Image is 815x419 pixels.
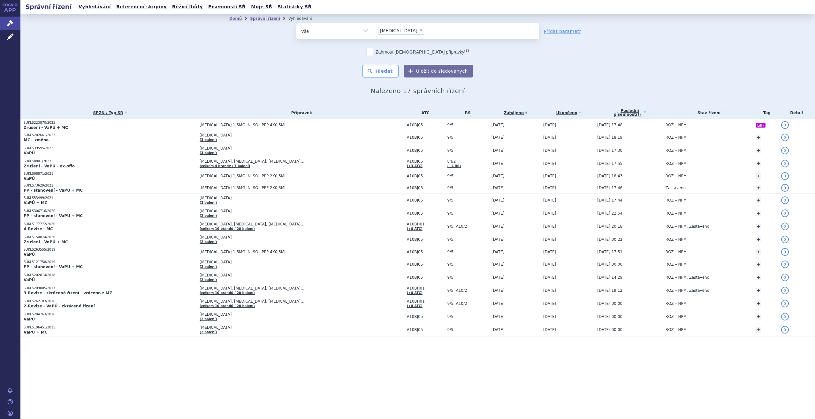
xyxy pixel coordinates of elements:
span: ROZ – NPM [666,174,687,178]
span: [MEDICAL_DATA] [200,133,359,137]
span: [DATE] [543,135,556,140]
span: [DATE] [543,301,556,306]
strong: VaPÚ + MC [24,330,47,334]
span: [DATE] 17:44 [597,198,622,202]
span: [DATE] [543,314,556,319]
a: + [756,173,761,179]
span: [DATE] [543,262,556,267]
strong: VaPÚ [24,252,35,257]
span: [MEDICAL_DATA], [MEDICAL_DATA], [MEDICAL_DATA]… [200,222,359,226]
a: detail [781,172,789,180]
p: SUKLS202661/2023 [24,133,196,137]
span: [DATE] [491,288,505,293]
a: (3 balení) [200,138,217,142]
span: [DATE] [491,275,505,280]
p: SUKLS263555/2019 [24,247,196,252]
a: Referenční skupiny [114,3,169,11]
a: (+3 ATC) [407,164,423,168]
span: [DATE] [543,123,556,127]
span: [DATE] [491,327,505,332]
a: detail [781,326,789,334]
span: [MEDICAL_DATA] [200,209,359,213]
span: ROZ – NPM [666,250,687,254]
span: [DATE] [491,186,505,190]
span: ROZ – NPM, Zastaveno [666,288,709,293]
a: Běžící lhůty [170,3,205,11]
span: 9/5 [447,275,488,280]
strong: Zrušení - VaPÚ + MC [24,125,68,130]
span: 9/5, A10/2 [447,288,488,293]
a: SPZN / Typ SŘ [24,108,196,117]
a: detail [781,209,789,217]
a: (2 balení) [200,330,217,334]
span: [DATE] [543,288,556,293]
a: detail [781,248,789,256]
a: (+8 ATC) [407,291,423,295]
span: [MEDICAL_DATA] [200,312,359,317]
label: Zahrnout [DEMOGRAPHIC_DATA] přípravky [367,49,469,55]
span: [DATE] [491,123,505,127]
a: Vyhledávání [77,3,113,11]
span: ROZ – NPM [666,135,687,140]
span: 9/5 [447,148,488,153]
a: + [756,224,761,229]
span: [DATE] 20:18 [597,224,622,229]
span: 9/5, A10/2 [447,301,488,306]
span: [DATE] [543,161,556,166]
span: A10BH01 [407,286,444,290]
span: ROZ – NPM [666,301,687,306]
span: [DATE] [543,224,556,229]
p: SUKLS121758/2019 [24,260,196,264]
button: Hledat [362,65,399,77]
strong: Zrušení - VaPÚ - ex-offo [24,164,75,168]
a: Statistiky SŘ [276,3,313,11]
a: + [756,275,761,280]
span: A10BJ05 [407,135,444,140]
span: A10BJ05 [407,186,444,190]
span: [DATE] [543,174,556,178]
span: [DATE] [491,301,505,306]
a: (2 balení) [200,278,217,282]
span: [DATE] [491,148,505,153]
span: 9/5, A10/2 [447,224,488,229]
p: SUKLS177772/2020 [24,222,196,226]
strong: VaPÚ [24,317,35,321]
span: Zastaveno [666,186,686,190]
span: A10BJ05 [407,314,444,319]
span: [DATE] [491,262,505,267]
a: (celkem 10 brandů / 20 balení) [200,227,255,231]
span: [DATE] [491,135,505,140]
span: 9/5 [447,262,488,267]
span: [DATE] [491,250,505,254]
span: A10BJ05 [407,327,444,332]
span: A10BJ05 [407,211,444,216]
a: Domů [229,16,242,21]
span: [DATE] [543,186,556,190]
span: [DATE] [543,250,556,254]
a: detail [781,147,789,154]
span: [DATE] 22:54 [597,211,622,216]
span: [MEDICAL_DATA] [380,28,417,33]
a: (+8 ATC) [407,227,423,231]
a: detail [781,196,789,204]
abbr: (?) [636,113,641,117]
strong: MC - změna [24,138,49,142]
p: SUKLS8801/2023 [24,159,196,164]
a: Ukončeno [543,108,594,117]
span: [MEDICAL_DATA] [200,260,359,264]
span: A10BJ05 [407,159,444,164]
a: Poslednípísemnost(?) [597,106,662,119]
a: (3 balení) [200,201,217,204]
a: (celkem 10 brandů / 20 balení) [200,304,255,308]
span: [MEDICAL_DATA] 1,5MG INJ SOL PEP 2X0,5ML [200,186,359,190]
span: ROZ – NPM [666,211,687,216]
a: Správní řízení [250,16,280,21]
span: A10BJ05 [407,250,444,254]
a: + [756,261,761,267]
strong: VaPÚ [24,278,35,282]
span: [DATE] 17:48 [597,123,622,127]
a: detail [781,261,789,268]
p: SUKLS202814/2018 [24,273,196,277]
a: + [756,314,761,320]
span: [DATE] [491,161,505,166]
